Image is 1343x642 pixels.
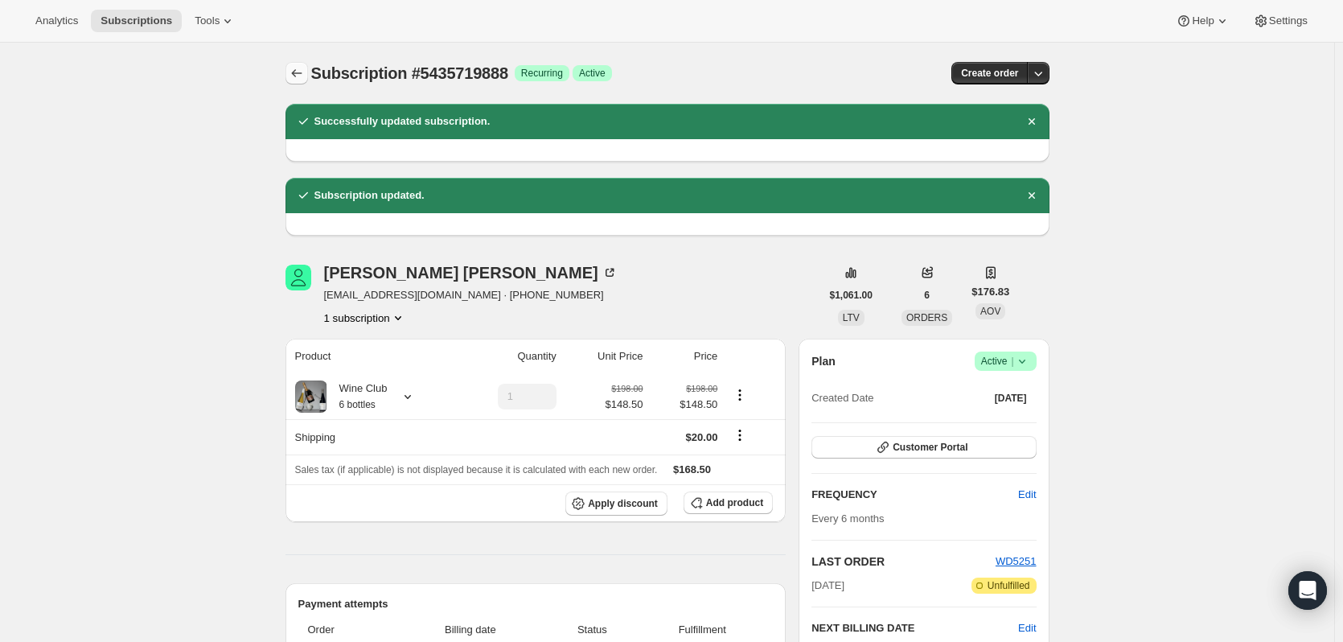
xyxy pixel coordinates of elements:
span: Analytics [35,14,78,27]
span: Settings [1269,14,1308,27]
span: Subscription #5435719888 [311,64,508,82]
span: Help [1192,14,1214,27]
button: Subscriptions [91,10,182,32]
button: Customer Portal [811,436,1036,459]
h2: Payment attempts [298,596,774,612]
h2: Plan [811,353,836,369]
span: Tools [195,14,220,27]
button: Tools [185,10,245,32]
div: Wine Club [327,381,388,413]
button: $1,061.00 [820,284,882,307]
button: Create order [951,62,1028,84]
button: Product actions [727,386,753,404]
span: ORDERS [906,312,947,323]
button: Help [1166,10,1239,32]
span: Subscriptions [101,14,172,27]
span: [DATE] [811,578,844,594]
button: Settings [1243,10,1317,32]
span: Every 6 months [811,512,884,525]
div: Open Intercom Messenger [1288,571,1327,610]
button: 6 [914,284,939,307]
th: Quantity [454,339,561,374]
h2: NEXT BILLING DATE [811,620,1018,636]
button: Product actions [324,310,406,326]
span: Created Date [811,390,873,406]
span: Fulfillment [641,622,763,638]
span: Unfulfilled [988,579,1030,592]
span: $148.50 [652,397,717,413]
span: Sales tax (if applicable) is not displayed because it is calculated with each new order. [295,464,658,475]
button: WD5251 [996,554,1037,570]
a: WD5251 [996,555,1037,567]
span: Add product [706,496,763,509]
span: Status [552,622,631,638]
span: $168.50 [673,463,711,475]
button: Dismiss notification [1021,110,1043,133]
span: Edit [1018,487,1036,503]
button: Subscriptions [285,62,308,84]
span: AOV [980,306,1000,317]
span: Laura Sudano [285,265,311,290]
span: Customer Portal [893,441,967,454]
span: Billing date [397,622,543,638]
span: [DATE] [995,392,1027,405]
th: Unit Price [561,339,648,374]
button: Edit [1018,620,1036,636]
button: Add product [684,492,773,514]
img: product img [295,381,327,413]
span: LTV [843,312,860,323]
button: Shipping actions [727,426,753,444]
span: Active [981,353,1030,369]
h2: LAST ORDER [811,554,996,570]
span: $148.50 [605,397,643,413]
button: [DATE] [985,387,1037,409]
span: | [1011,355,1013,368]
button: Analytics [26,10,88,32]
h2: Successfully updated subscription. [314,113,491,130]
span: Recurring [521,67,563,80]
span: Apply discount [588,497,658,510]
button: Apply discount [565,492,667,516]
h2: Subscription updated. [314,187,425,204]
span: Active [579,67,606,80]
span: Create order [961,67,1018,80]
th: Product [285,339,454,374]
small: $198.00 [611,384,643,393]
span: $1,061.00 [830,289,873,302]
small: 6 bottles [339,399,376,410]
button: Dismiss notification [1021,184,1043,207]
h2: FREQUENCY [811,487,1018,503]
small: $198.00 [686,384,717,393]
th: Shipping [285,419,454,455]
div: [PERSON_NAME] [PERSON_NAME] [324,265,618,281]
span: $176.83 [971,284,1009,300]
span: 6 [924,289,930,302]
span: $20.00 [686,431,718,443]
button: Edit [1008,482,1045,508]
th: Price [647,339,722,374]
span: [EMAIL_ADDRESS][DOMAIN_NAME] · [PHONE_NUMBER] [324,287,618,303]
